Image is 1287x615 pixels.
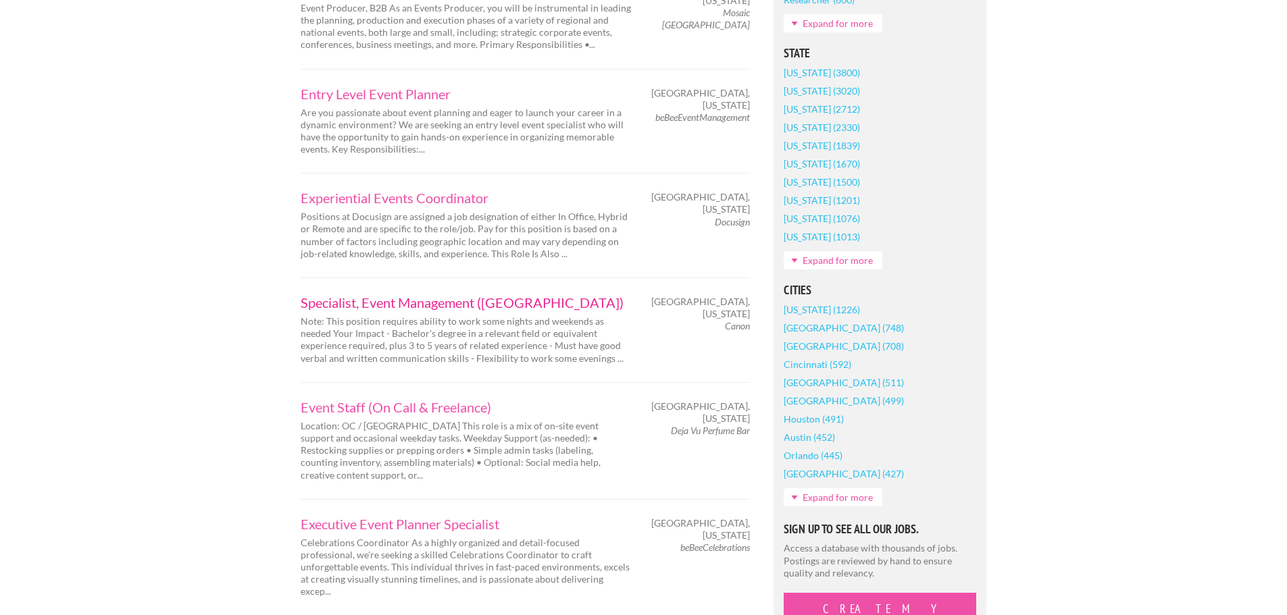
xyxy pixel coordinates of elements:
a: [US_STATE] (1201) [784,191,860,209]
h5: Cities [784,284,976,296]
a: [US_STATE] (3800) [784,63,860,82]
a: [GEOGRAPHIC_DATA] (499) [784,392,904,410]
em: Deja Vu Perfume Bar [671,425,750,436]
p: Celebrations Coordinator As a highly organized and detail-focused professional, we're seeking a s... [301,537,632,598]
a: Executive Event Planner Specialist [301,517,632,531]
a: [US_STATE] (2712) [784,100,860,118]
a: Orlando (445) [784,446,842,464]
p: Access a database with thousands of jobs. Postings are reviewed by hand to ensure quality and rel... [784,542,976,579]
h5: Sign Up to See All Our Jobs. [784,523,976,535]
span: [GEOGRAPHIC_DATA], [US_STATE] [651,191,750,215]
em: beBeeEventManagement [655,111,750,123]
p: Note: This position requires ability to work some nights and weekends as needed Your Impact - Bac... [301,315,632,365]
p: Event Producer, B2B As an Events Producer, you will be instrumental in leading the planning, prod... [301,2,632,51]
em: Mosaic [GEOGRAPHIC_DATA] [662,7,750,30]
a: [US_STATE] (1670) [784,155,860,173]
a: [GEOGRAPHIC_DATA] (427) [784,464,904,483]
a: [GEOGRAPHIC_DATA] (708) [784,337,904,355]
a: Specialist, Event Management ([GEOGRAPHIC_DATA]) [301,296,632,309]
em: Docusign [715,216,750,228]
a: Experiential Events Coordinator [301,191,632,205]
a: Houston (491) [784,410,844,428]
span: [GEOGRAPHIC_DATA], [US_STATE] [651,296,750,320]
em: beBeeCelebrations [680,541,750,553]
a: [US_STATE] (1226) [784,300,860,319]
h5: State [784,47,976,59]
span: [GEOGRAPHIC_DATA], [US_STATE] [651,87,750,111]
span: [GEOGRAPHIC_DATA], [US_STATE] [651,400,750,425]
a: [US_STATE] (1013) [784,228,860,246]
a: Event Staff (On Call & Freelance) [301,400,632,414]
em: Canon [725,320,750,331]
a: [US_STATE] (1500) [784,173,860,191]
a: [US_STATE] (1076) [784,209,860,228]
a: Expand for more [784,14,882,32]
a: Expand for more [784,488,882,506]
a: [GEOGRAPHIC_DATA] (511) [784,373,904,392]
a: [US_STATE] (3020) [784,82,860,100]
a: Cincinnati (592) [784,355,851,373]
p: Location: OC / [GEOGRAPHIC_DATA] This role is a mix of on-site event support and occasional weekd... [301,420,632,481]
a: [US_STATE] (2330) [784,118,860,136]
p: Positions at Docusign are assigned a job designation of either In Office, Hybrid or Remote and ar... [301,211,632,260]
a: [US_STATE] (1839) [784,136,860,155]
a: Expand for more [784,251,882,269]
p: Are you passionate about event planning and eager to launch your career in a dynamic environment?... [301,107,632,156]
a: Entry Level Event Planner [301,87,632,101]
span: [GEOGRAPHIC_DATA], [US_STATE] [651,517,750,541]
a: [GEOGRAPHIC_DATA] (748) [784,319,904,337]
a: Austin (452) [784,428,835,446]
